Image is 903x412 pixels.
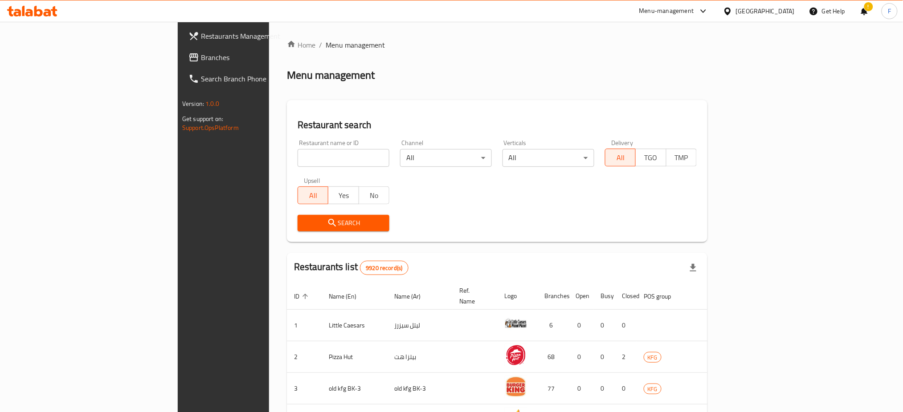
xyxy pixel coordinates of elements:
span: Search [305,218,382,229]
td: Pizza Hut [322,341,387,373]
th: Closed [615,283,637,310]
span: KFG [644,384,661,394]
div: All [400,149,492,167]
h2: Menu management [287,68,375,82]
div: [GEOGRAPHIC_DATA] [736,6,795,16]
th: Branches [538,283,569,310]
td: old kfg BK-3 [387,373,453,404]
span: KFG [644,352,661,363]
nav: breadcrumb [287,40,707,50]
td: 0 [594,373,615,404]
span: Version: [182,98,204,109]
td: 0 [569,310,594,341]
span: ID [294,291,311,302]
div: Menu-management [639,6,694,16]
div: All [503,149,594,167]
label: Delivery [611,140,633,146]
div: Export file [682,257,704,279]
span: Menu management [326,40,385,50]
td: ليتل سيزرز [387,310,453,341]
div: Total records count [360,261,408,275]
a: Branches [181,47,329,68]
td: 0 [594,341,615,373]
button: TMP [666,149,697,166]
a: Search Branch Phone [181,68,329,89]
img: old kfg BK-3 [505,376,527,398]
td: Little Caesars [322,310,387,341]
label: Upsell [304,178,320,184]
span: POS group [644,291,682,302]
td: 0 [569,373,594,404]
td: بيتزا هت [387,341,453,373]
a: Support.OpsPlatform [182,122,239,133]
span: All [302,189,325,202]
button: All [298,186,328,204]
td: 77 [538,373,569,404]
span: Search Branch Phone [201,73,322,84]
td: old kfg BK-3 [322,373,387,404]
td: 6 [538,310,569,341]
input: Search for restaurant name or ID.. [298,149,389,167]
h2: Restaurants list [294,260,409,275]
h2: Restaurant search [298,118,697,132]
span: No [363,189,386,202]
button: Yes [328,186,359,204]
span: 1.0.0 [205,98,219,109]
a: Restaurants Management [181,25,329,47]
td: 0 [594,310,615,341]
span: 9920 record(s) [360,264,408,272]
img: Pizza Hut [505,344,527,366]
span: TGO [639,151,662,164]
span: Name (En) [329,291,368,302]
button: Search [298,215,389,231]
th: Busy [594,283,615,310]
button: No [359,186,389,204]
th: Open [569,283,594,310]
th: Logo [498,283,538,310]
button: All [605,149,636,166]
span: Ref. Name [460,285,487,307]
td: 0 [569,341,594,373]
img: Little Caesars [505,312,527,335]
span: Restaurants Management [201,31,322,41]
td: 68 [538,341,569,373]
button: TGO [635,149,666,166]
span: Yes [332,189,355,202]
td: 0 [615,310,637,341]
span: Get support on: [182,113,223,125]
span: Name (Ar) [394,291,432,302]
span: Branches [201,52,322,63]
span: TMP [670,151,693,164]
td: 0 [615,373,637,404]
span: F [888,6,891,16]
span: All [609,151,632,164]
td: 2 [615,341,637,373]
